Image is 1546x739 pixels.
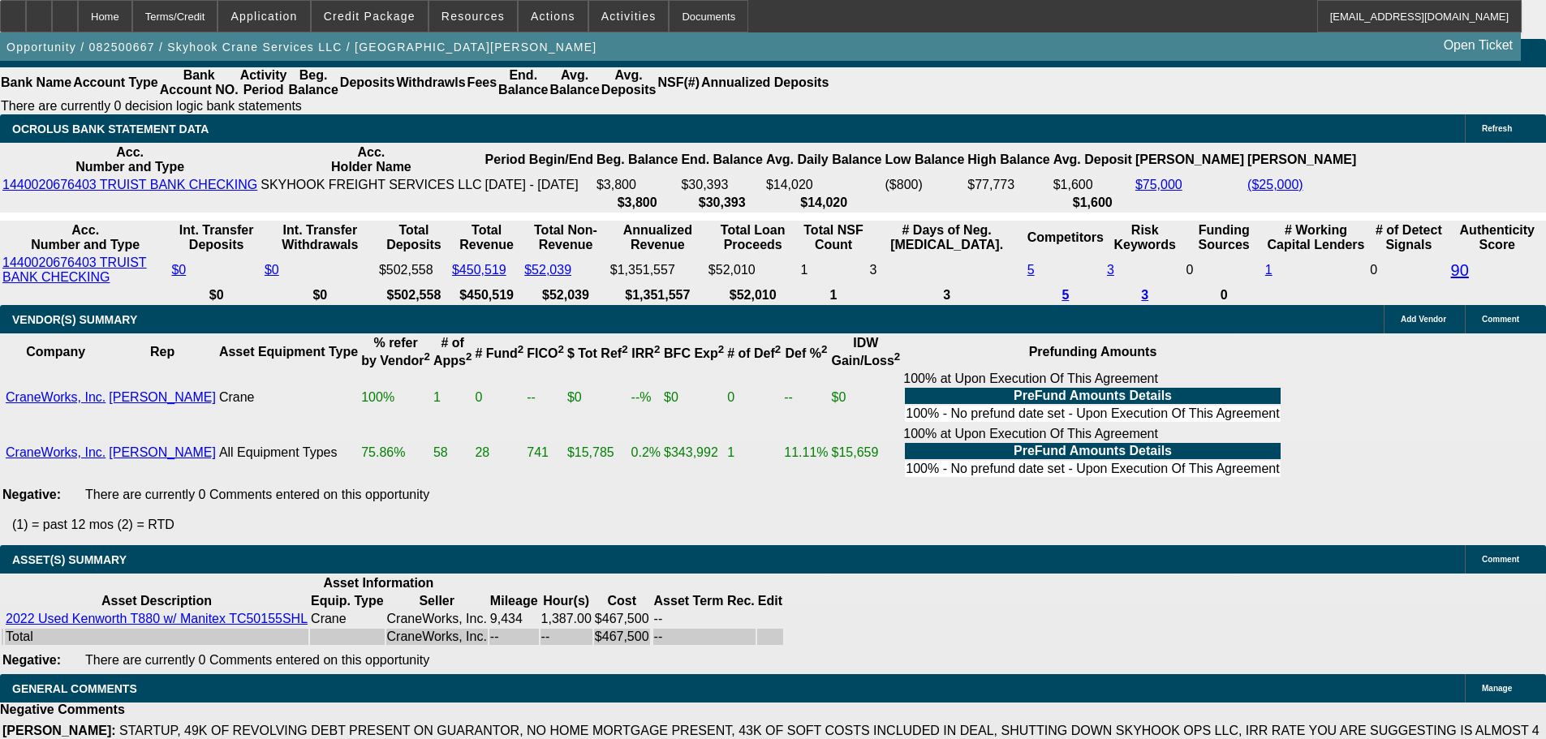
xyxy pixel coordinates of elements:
td: CraneWorks, Inc. [386,611,488,627]
th: [PERSON_NAME] [1247,144,1357,175]
button: Resources [429,1,517,32]
th: Risk Keywords [1106,222,1184,253]
button: Application [218,1,309,32]
th: $14,020 [765,195,883,211]
th: Acc. Number and Type [2,144,258,175]
b: # Fund [475,346,523,360]
td: 11.11% [783,426,829,479]
th: $0 [170,287,261,303]
b: IDW Gain/Loss [832,336,901,367]
a: 90 [1451,261,1469,279]
th: Avg. Deposit [1053,144,1133,175]
td: 0 [726,371,782,424]
th: Asset Term Recommendation [653,593,756,609]
th: Int. Transfer Deposits [170,222,261,253]
td: 0.2% [631,426,661,479]
td: $467,500 [594,629,650,645]
div: 100% at Upon Execution Of This Agreement [903,427,1281,479]
b: IRR [631,346,660,360]
td: $15,659 [831,426,902,479]
span: OCROLUS BANK STATEMENT DATA [12,122,209,135]
th: Activity Period [239,67,288,98]
th: $502,558 [378,287,450,303]
div: Total [6,629,308,644]
td: $343,992 [663,426,725,479]
span: Comment [1482,555,1519,564]
sup: 2 [518,343,523,355]
td: -- [783,371,829,424]
td: 1 [726,426,782,479]
th: Period Begin/End [484,144,594,175]
a: 5 [1027,263,1035,277]
td: $3,800 [596,177,678,193]
th: # Working Capital Lenders [1264,222,1367,253]
b: PreFund Amounts Details [1014,389,1172,402]
span: Add Vendor [1401,315,1446,324]
b: # of Def [727,346,781,360]
b: FICO [527,346,564,360]
a: 1440020676403 TRUIST BANK CHECKING [2,178,257,191]
td: 58 [433,426,472,479]
th: Annualized Deposits [700,67,829,98]
td: $30,393 [680,177,763,193]
a: [PERSON_NAME] [109,390,216,404]
td: $14,020 [765,177,883,193]
th: Avg. Balance [549,67,600,98]
td: 100% - No prefund date set - Upon Execution Of This Agreement [905,406,1280,422]
a: CraneWorks, Inc. [6,445,106,459]
th: $30,393 [680,195,763,211]
td: $502,558 [378,255,450,286]
b: Prefunding Amounts [1029,345,1157,359]
th: $3,800 [596,195,678,211]
th: Acc. Number and Type [2,222,169,253]
b: Asset Description [101,594,212,608]
th: Bank Account NO. [159,67,239,98]
b: Asset Information [323,576,433,590]
th: Beg. Balance [596,144,678,175]
td: [DATE] - [DATE] [484,177,594,193]
td: $77,773 [967,177,1050,193]
td: --% [631,371,661,424]
b: [PERSON_NAME]: [2,724,116,737]
b: BFC Exp [664,346,724,360]
a: $75,000 [1135,178,1182,191]
th: Sum of the Total NSF Count and Total Overdraft Fee Count from Ocrolus [800,222,868,253]
th: End. Balance [497,67,549,98]
sup: 2 [622,343,627,355]
td: 1 [433,371,472,424]
b: Asset Term Rec. [654,594,755,608]
td: CraneWorks, Inc. [386,629,488,645]
th: Low Balance [885,144,966,175]
td: $1,600 [1053,177,1133,193]
b: Cost [607,594,636,608]
b: $ Tot Ref [567,346,628,360]
span: Comment [1482,315,1519,324]
b: Negative: [2,488,61,501]
b: Mileage [490,594,538,608]
td: Crane [218,371,359,424]
th: Funding Sources [1186,222,1263,253]
span: VENDOR(S) SUMMARY [12,313,137,326]
td: $0 [566,371,629,424]
td: -- [653,611,756,627]
th: # Days of Neg. [MEDICAL_DATA]. [869,222,1025,253]
th: $52,039 [523,287,608,303]
td: -- [526,371,565,424]
sup: 2 [558,343,563,355]
a: 3 [1107,263,1114,277]
a: Open Ticket [1437,32,1519,59]
th: $0 [264,287,377,303]
th: Annualized Revenue [609,222,706,253]
b: Asset Equipment Type [219,345,358,359]
span: Opportunity / 082500667 / Skyhook Crane Services LLC / [GEOGRAPHIC_DATA][PERSON_NAME] [6,41,596,54]
th: Competitors [1027,222,1105,253]
td: -- [540,629,592,645]
th: Account Type [72,67,159,98]
b: Seller [419,594,454,608]
td: -- [653,629,756,645]
th: [PERSON_NAME] [1135,144,1245,175]
span: Actions [531,10,575,23]
td: 3 [869,255,1025,286]
td: $52,010 [708,255,799,286]
td: All Equipment Types [218,426,359,479]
